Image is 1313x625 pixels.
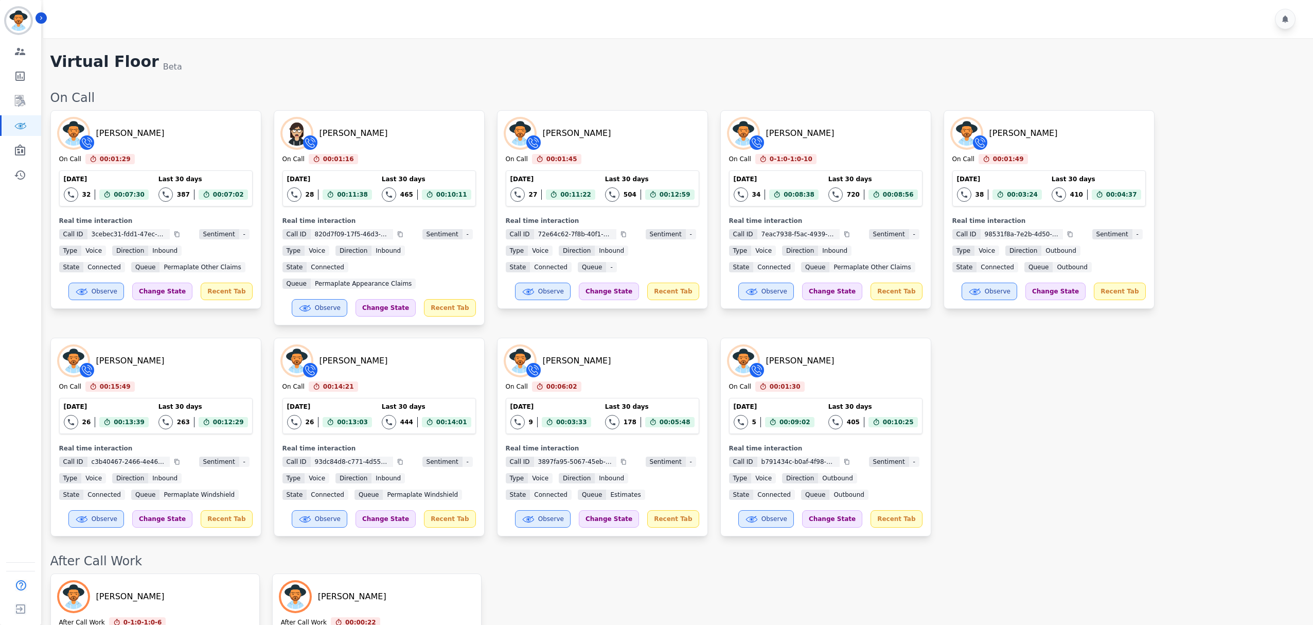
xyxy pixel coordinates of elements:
[729,229,757,239] span: Call ID
[335,246,371,256] span: Direction
[287,175,372,183] div: [DATE]
[828,403,918,411] div: Last 30 days
[869,229,909,239] span: Sentiment
[112,246,148,256] span: Direction
[68,283,124,300] button: Observe
[506,473,528,483] span: Type
[729,457,757,467] span: Call ID
[962,283,1017,300] button: Observe
[87,229,170,239] span: 3cebec31-fdd1-47ec-91fb-357b509a45f1
[534,457,616,467] span: 3897fa95-5067-45eb-8b9a-755e74306740
[282,490,307,500] span: State
[883,189,914,200] span: 00:08:56
[282,119,311,148] img: Avatar
[869,457,909,467] span: Sentiment
[829,262,915,272] span: Permaplate Other Claims
[282,346,311,375] img: Avatar
[424,299,475,317] div: Recent Tab
[952,217,1146,225] div: Real time interaction
[528,473,553,483] span: voice
[729,262,754,272] span: State
[59,473,82,483] span: Type
[59,490,84,500] span: State
[543,127,611,140] div: [PERSON_NAME]
[646,229,686,239] span: Sentiment
[463,457,473,467] span: -
[952,246,975,256] span: Type
[802,283,862,300] div: Change State
[510,175,595,183] div: [DATE]
[506,119,535,148] img: Avatar
[96,355,165,367] div: [PERSON_NAME]
[647,510,699,528] div: Recent Tab
[424,510,475,528] div: Recent Tab
[281,582,310,611] img: Avatar
[311,457,393,467] span: 93dc84d8-c771-4d55-8e6b-3fadb59d0095
[356,510,416,528] div: Change State
[59,229,87,239] span: Call ID
[606,262,616,272] span: -
[752,190,761,199] div: 34
[761,287,787,296] span: Observe
[538,515,564,523] span: Observe
[605,175,695,183] div: Last 30 days
[506,490,530,500] span: State
[383,490,462,500] span: Permaplate Windshield
[1106,189,1137,200] span: 00:04:37
[647,283,699,300] div: Recent Tab
[354,490,383,500] span: Queue
[400,418,413,426] div: 444
[307,262,348,272] span: connected
[801,490,829,500] span: Queue
[546,154,577,164] span: 00:01:45
[436,189,467,200] span: 00:10:11
[177,190,190,199] div: 387
[292,510,347,528] button: Observe
[909,229,919,239] span: -
[729,346,758,375] img: Avatar
[729,155,751,164] div: On Call
[770,154,812,164] span: 0-1:0-1:0-10
[382,403,471,411] div: Last 30 days
[506,346,535,375] img: Avatar
[213,417,244,427] span: 00:12:29
[686,229,696,239] span: -
[335,473,371,483] span: Direction
[782,246,818,256] span: Direction
[556,417,587,427] span: 00:03:33
[515,283,571,300] button: Observe
[729,490,754,500] span: State
[201,283,252,300] div: Recent Tab
[729,119,758,148] img: Avatar
[624,418,636,426] div: 178
[158,175,248,183] div: Last 30 days
[1041,246,1080,256] span: outbound
[371,473,405,483] span: inbound
[546,381,577,392] span: 00:06:02
[538,287,564,296] span: Observe
[802,510,862,528] div: Change State
[957,175,1042,183] div: [DATE]
[761,515,787,523] span: Observe
[1025,283,1086,300] div: Change State
[282,217,476,225] div: Real time interaction
[92,515,117,523] span: Observe
[305,246,329,256] span: voice
[50,53,159,73] h1: Virtual Floor
[112,473,148,483] span: Direction
[757,457,840,467] span: b791434c-b0af-4f98-90cc-71c4c31f3e75
[506,262,530,272] span: State
[818,473,857,483] span: outbound
[828,175,918,183] div: Last 30 days
[282,262,307,272] span: State
[510,403,591,411] div: [DATE]
[131,262,159,272] span: Queue
[506,246,528,256] span: Type
[59,582,88,611] img: Avatar
[148,473,182,483] span: inbound
[239,229,250,239] span: -
[506,457,534,467] span: Call ID
[305,473,329,483] span: voice
[871,510,922,528] div: Recent Tab
[100,381,131,392] span: 00:15:49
